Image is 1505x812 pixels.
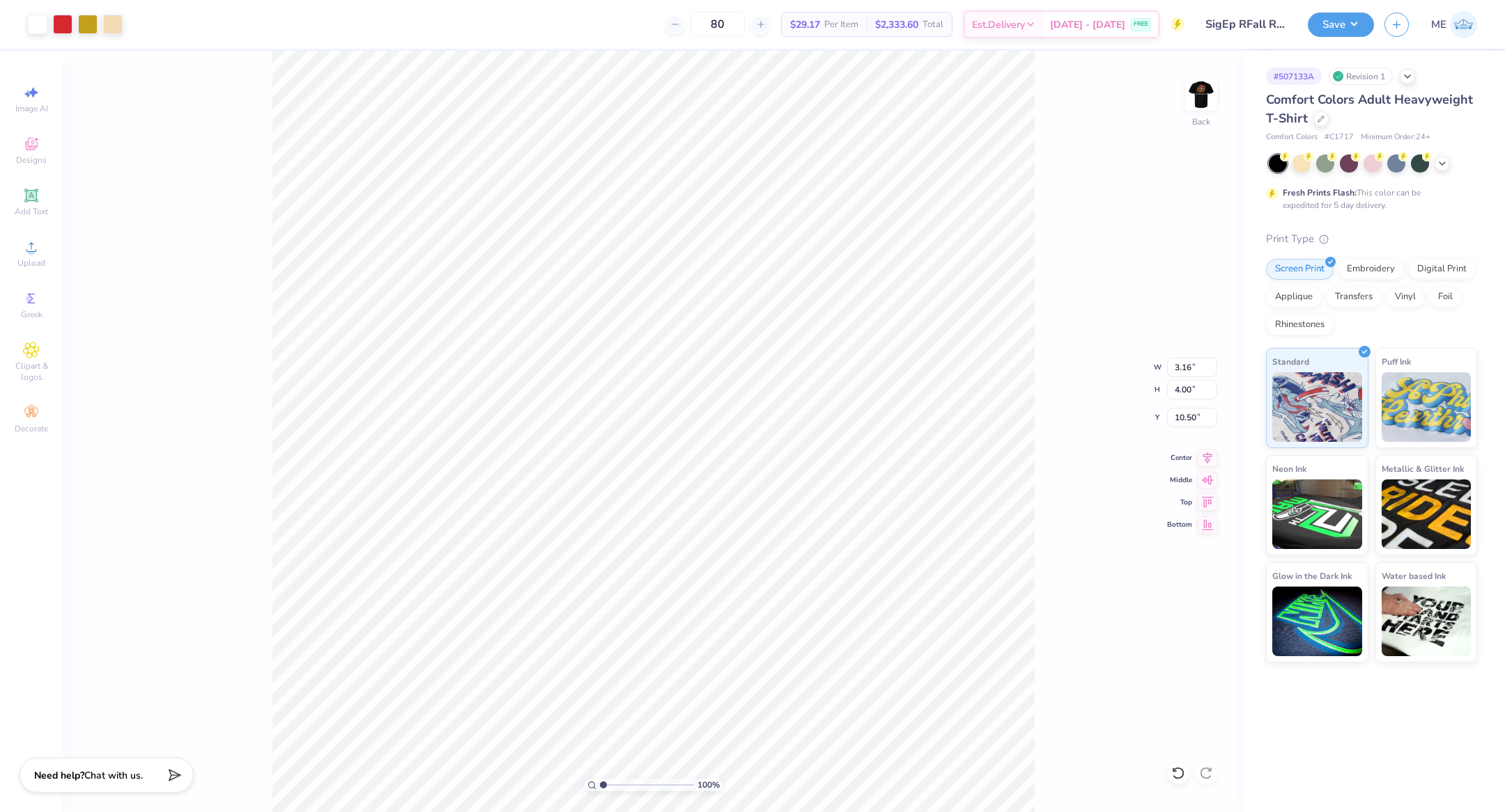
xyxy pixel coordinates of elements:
[1195,10,1297,38] input: Untitled Design
[1382,587,1472,656] img: Water based Ink
[1429,287,1462,308] div: Foil
[1361,132,1430,143] span: Minimum Order: 24 +
[1187,81,1215,109] img: Back
[1266,132,1318,143] span: Comfort Colors
[1283,186,1454,212] div: This color can be expedited for 5 day delivery.
[1382,479,1472,549] img: Metallic & Glitter Ink
[1266,287,1322,308] div: Applique
[1272,354,1309,369] span: Standard
[923,17,943,32] span: Total
[1338,259,1404,280] div: Embroidery
[1167,475,1192,485] span: Middle
[1167,520,1192,530] span: Bottom
[1272,479,1362,549] img: Neon Ink
[1382,354,1411,369] span: Puff Ink
[17,257,45,269] span: Upload
[790,17,820,32] span: $29.17
[1266,91,1473,127] span: Comfort Colors Adult Heavyweight T-Shirt
[1326,287,1382,308] div: Transfers
[7,360,56,383] span: Clipart & logos
[1272,461,1306,476] span: Neon Ink
[875,17,918,32] span: $2,333.60
[1329,67,1393,85] div: Revision 1
[1272,372,1362,442] img: Standard
[1266,231,1477,247] div: Print Type
[1382,568,1446,583] span: Water based Ink
[84,769,143,782] span: Chat with us.
[1308,13,1374,37] button: Save
[1192,116,1210,128] div: Back
[690,12,745,37] input: – –
[1283,187,1357,198] strong: Fresh Prints Flash:
[1431,11,1477,38] a: ME
[15,206,48,217] span: Add Text
[15,103,48,114] span: Image AI
[1386,287,1425,308] div: Vinyl
[1382,372,1472,442] img: Puff Ink
[1450,11,1477,38] img: Maria Espena
[1167,453,1192,463] span: Center
[1408,259,1476,280] div: Digital Print
[1167,497,1192,507] span: Top
[1431,17,1446,33] span: ME
[15,423,48,434] span: Decorate
[1266,315,1334,335] div: Rhinestones
[972,17,1025,32] span: Est. Delivery
[1266,259,1334,280] div: Screen Print
[824,17,858,32] span: Per Item
[1266,67,1322,85] div: # 507133A
[1050,17,1125,32] span: [DATE] - [DATE]
[16,154,47,166] span: Designs
[1272,568,1352,583] span: Glow in the Dark Ink
[21,309,43,320] span: Greek
[1272,587,1362,656] img: Glow in the Dark Ink
[1134,19,1148,29] span: FREE
[34,769,84,782] strong: Need help?
[697,779,720,791] span: 100 %
[1382,461,1464,476] span: Metallic & Glitter Ink
[1325,132,1354,143] span: # C1717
